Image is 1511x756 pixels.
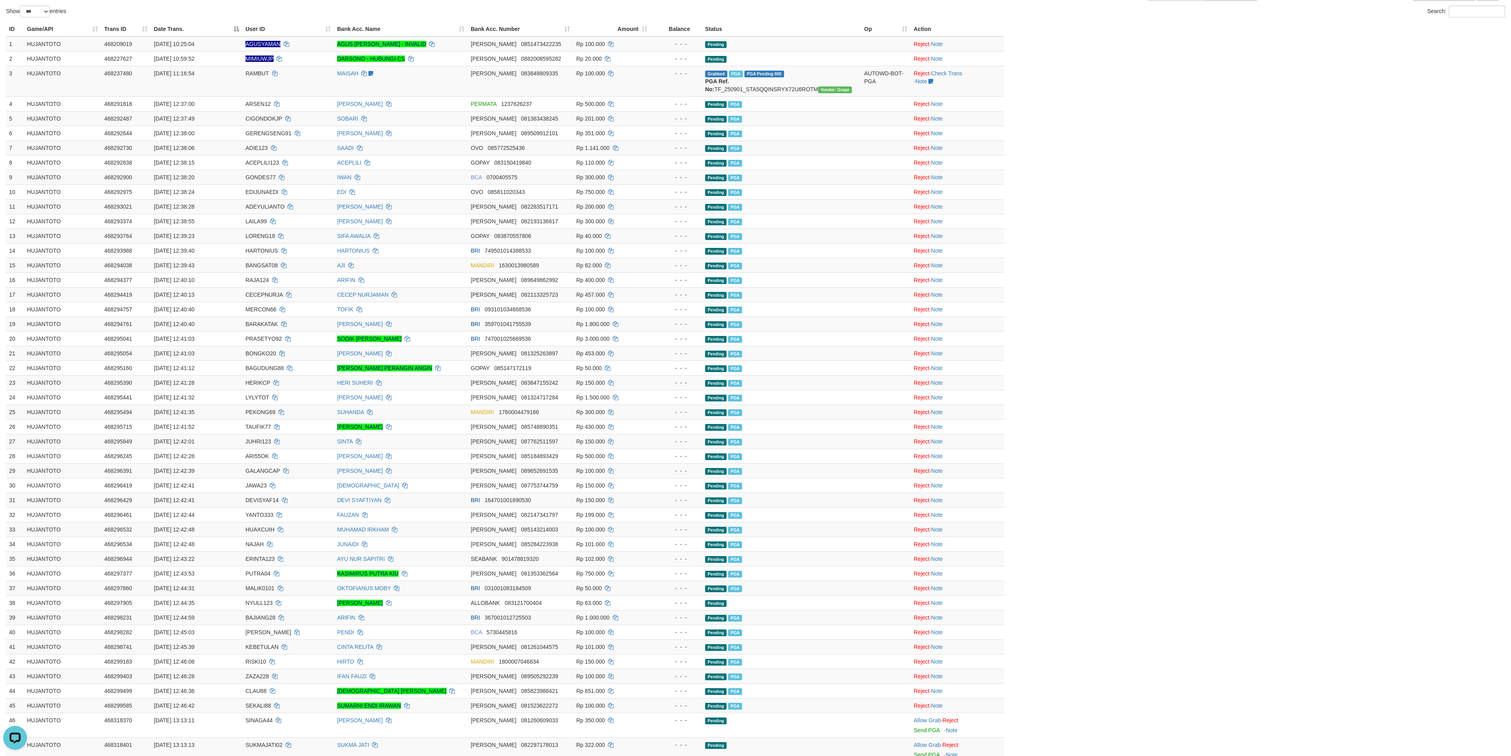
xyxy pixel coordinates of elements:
span: 468293021 [104,203,132,210]
span: ACEPLILI123 [245,159,279,166]
a: Reject [914,526,930,533]
span: Marked by aeorony [728,204,742,211]
a: Reject [942,717,958,723]
div: - - - [654,188,699,196]
a: Reject [914,306,930,313]
a: CECEP NURJAMAN [337,292,389,298]
a: Note [931,394,943,401]
span: Marked by aeorony [728,101,742,108]
a: Reject [914,145,930,151]
span: Rp 100.000 [576,70,605,77]
a: Note [931,350,943,357]
td: · [911,155,1004,170]
th: Status [702,22,861,36]
span: Copy 089509912101 to clipboard [521,130,558,136]
a: Reject [914,482,930,489]
td: 1 [6,36,24,52]
a: Reject [914,585,930,591]
span: Pending [705,101,727,108]
a: Note [931,497,943,503]
a: SUKMA JATI [337,742,369,748]
a: Note [931,292,943,298]
span: 468291818 [104,101,132,107]
span: Marked by aeoanne [728,160,742,167]
span: OVO [471,145,483,151]
a: Note [931,159,943,166]
a: Note [931,424,943,430]
span: Copy 0700405575 to clipboard [487,174,518,180]
a: Send PGA [914,727,940,733]
span: Copy 085811020343 to clipboard [488,189,525,195]
a: HARTONIUS [337,248,370,254]
a: Note [931,145,943,151]
span: [DATE] 12:38:15 [154,159,194,166]
a: Note [931,56,943,62]
span: [PERSON_NAME] [471,56,516,62]
a: Reject [914,409,930,415]
td: HUJANTOTO [24,140,101,155]
span: [DATE] 12:38:28 [154,203,194,210]
a: KASIMIRUS PUTRA KIU [337,570,399,577]
td: HUJANTOTO [24,199,101,214]
a: Note [931,365,943,371]
a: Reject [942,742,958,748]
span: ARSEN12 [245,101,271,107]
a: [PERSON_NAME] [337,130,383,136]
a: Note [931,702,943,709]
span: Pending [705,160,727,167]
a: CINTA RELITA [337,644,373,650]
a: MAISAH [337,70,359,77]
div: - - - [654,100,699,108]
div: - - - [654,115,699,123]
label: Show entries [6,6,66,17]
a: Note [931,115,943,122]
div: - - - [654,40,699,48]
a: Reject [914,56,930,62]
a: Reject [914,541,930,547]
span: OVO [471,189,483,195]
td: 2 [6,51,24,66]
th: Game/API: activate to sort column ascending [24,22,101,36]
span: Rp 1.141.000 [576,145,610,151]
a: Note [931,600,943,606]
a: AGUS [PERSON_NAME] - INVALID [337,41,426,47]
a: ACEPLILI [337,159,361,166]
span: Pending [705,116,727,123]
span: Marked by aeorony [728,116,742,123]
a: Note [931,673,943,679]
td: 12 [6,214,24,228]
div: - - - [654,144,699,152]
span: 468292838 [104,159,132,166]
a: Note [931,556,943,562]
a: Note [931,541,943,547]
a: Note [931,41,943,47]
td: HUJANTOTO [24,96,101,111]
a: Reject [914,277,930,283]
a: [PERSON_NAME] [337,424,383,430]
a: Note [931,468,943,474]
a: PENDI [337,629,354,635]
a: Allow Grab [914,742,941,748]
a: SUMARNI ENDI IRAWAN [337,702,401,709]
a: [PERSON_NAME] [337,394,383,401]
a: MUHAMAD IRKHAM [337,526,389,533]
span: 468237480 [104,70,132,77]
a: Reject [914,394,930,401]
span: 468209019 [104,41,132,47]
td: HUJANTOTO [24,51,101,66]
span: Copy 082283517171 to clipboard [521,203,558,210]
a: ARIFIN [337,614,355,621]
a: Reject [914,203,930,210]
a: [PERSON_NAME] [337,453,383,459]
a: Note [931,380,943,386]
a: Reject [914,468,930,474]
span: PGA Pending [744,71,784,77]
td: · · [911,66,1004,96]
td: 7 [6,140,24,155]
a: Reject [914,41,930,47]
td: 3 [6,66,24,96]
span: Rp 500.000 [576,101,605,107]
a: Reject [914,115,930,122]
td: · [911,199,1004,214]
a: Note [931,585,943,591]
